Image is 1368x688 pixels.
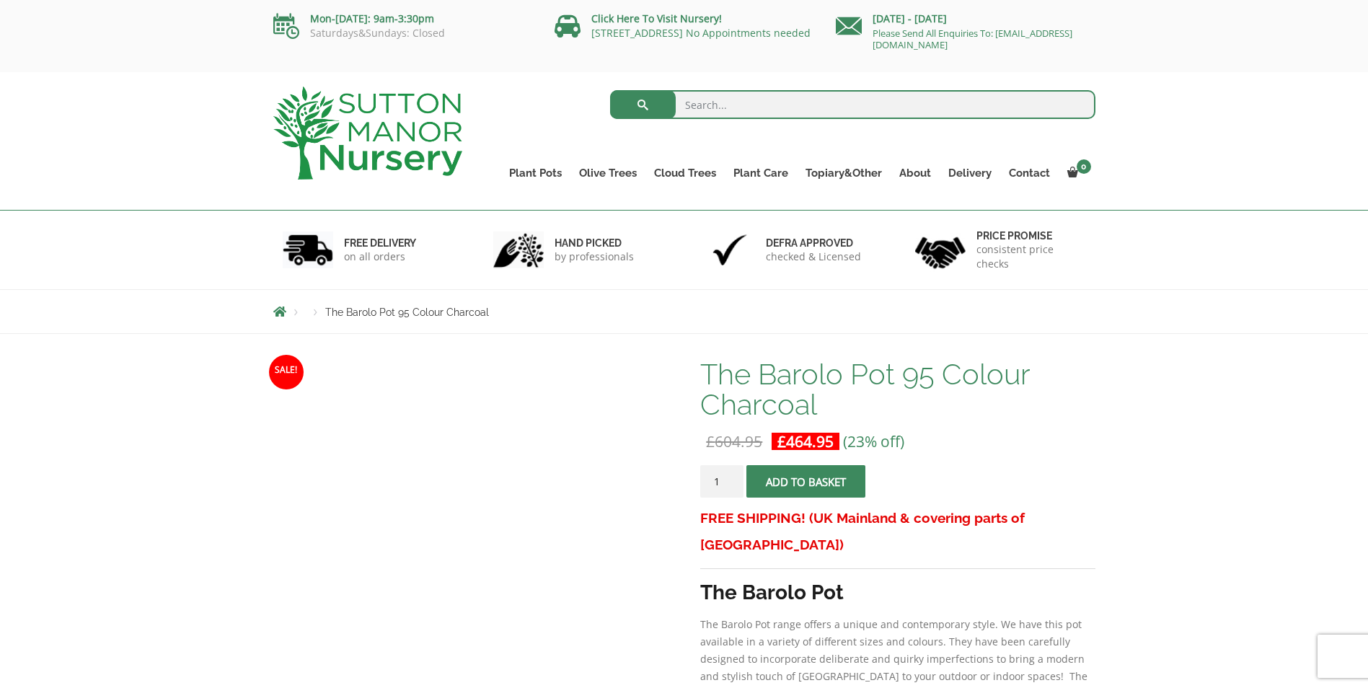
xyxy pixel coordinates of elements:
[797,163,891,183] a: Topiary&Other
[555,250,634,264] p: by professionals
[836,10,1095,27] p: [DATE] - [DATE]
[273,306,1095,317] nav: Breadcrumbs
[891,163,940,183] a: About
[325,306,489,318] span: The Barolo Pot 95 Colour Charcoal
[1077,159,1091,174] span: 0
[273,27,533,39] p: Saturdays&Sundays: Closed
[873,27,1072,51] a: Please Send All Enquiries To: [EMAIL_ADDRESS][DOMAIN_NAME]
[940,163,1000,183] a: Delivery
[591,26,811,40] a: [STREET_ADDRESS] No Appointments needed
[645,163,725,183] a: Cloud Trees
[915,228,966,272] img: 4.jpg
[610,90,1095,119] input: Search...
[777,431,786,451] span: £
[1059,163,1095,183] a: 0
[1000,163,1059,183] a: Contact
[700,359,1095,420] h1: The Barolo Pot 95 Colour Charcoal
[269,355,304,389] span: Sale!
[700,505,1095,558] h3: FREE SHIPPING! (UK Mainland & covering parts of [GEOGRAPHIC_DATA])
[976,229,1086,242] h6: Price promise
[725,163,797,183] a: Plant Care
[283,231,333,268] img: 1.jpg
[555,237,634,250] h6: hand picked
[976,242,1086,271] p: consistent price checks
[344,237,416,250] h6: FREE DELIVERY
[570,163,645,183] a: Olive Trees
[746,465,865,498] button: Add to basket
[777,431,834,451] bdi: 464.95
[706,431,762,451] bdi: 604.95
[344,250,416,264] p: on all orders
[700,581,844,604] strong: The Barolo Pot
[493,231,544,268] img: 2.jpg
[273,87,462,180] img: logo
[273,10,533,27] p: Mon-[DATE]: 9am-3:30pm
[705,231,755,268] img: 3.jpg
[500,163,570,183] a: Plant Pots
[706,431,715,451] span: £
[700,465,743,498] input: Product quantity
[766,237,861,250] h6: Defra approved
[591,12,722,25] a: Click Here To Visit Nursery!
[766,250,861,264] p: checked & Licensed
[843,431,904,451] span: (23% off)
